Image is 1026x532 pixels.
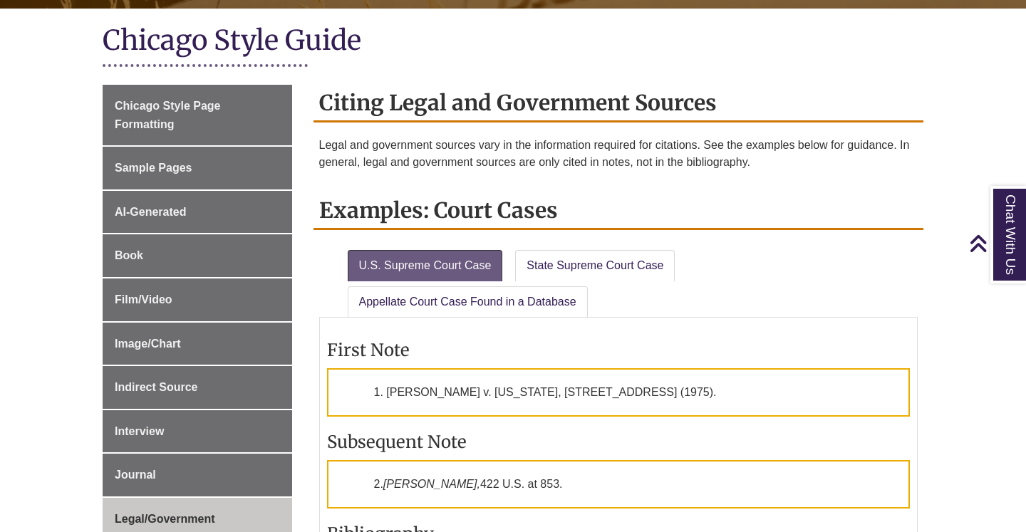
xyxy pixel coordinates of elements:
[319,137,918,171] p: Legal and government sources vary in the information required for citations. See the examples bel...
[115,206,186,218] span: AI-Generated
[327,431,911,453] h3: Subsequent Note
[515,250,675,281] a: State Supreme Court Case
[103,23,923,61] h1: Chicago Style Guide
[313,192,924,230] h2: Examples: Court Cases
[103,234,292,277] a: Book
[103,85,292,145] a: Chicago Style Page Formatting
[348,286,588,318] a: Appellate Court Case Found in a Database
[103,278,292,321] a: Film/Video
[115,425,164,437] span: Interview
[313,85,924,122] h2: Citing Legal and Government Sources
[115,100,221,130] span: Chicago Style Page Formatting
[115,381,197,393] span: Indirect Source
[969,234,1022,253] a: Back to Top
[115,162,192,174] span: Sample Pages
[115,338,180,350] span: Image/Chart
[348,250,503,281] a: U.S. Supreme Court Case
[383,478,480,490] em: [PERSON_NAME],
[103,191,292,234] a: AI-Generated
[103,366,292,409] a: Indirect Source
[103,410,292,453] a: Interview
[115,293,172,306] span: Film/Video
[327,368,911,417] p: 1. [PERSON_NAME] v. [US_STATE], [STREET_ADDRESS] (1975).
[115,469,156,481] span: Journal
[103,454,292,496] a: Journal
[115,249,143,261] span: Book
[327,460,911,508] p: 2. 422 U.S. at 853.
[115,513,214,525] span: Legal/Government
[103,323,292,365] a: Image/Chart
[327,339,911,361] h3: First Note
[103,147,292,189] a: Sample Pages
